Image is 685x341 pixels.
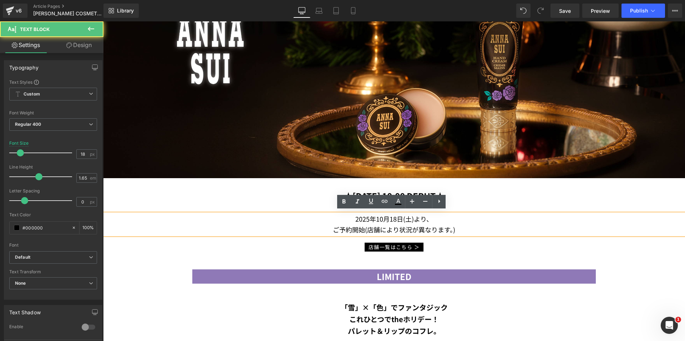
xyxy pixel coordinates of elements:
[262,221,320,230] a: 店舗一覧はこちら ＞
[559,7,571,15] span: Save
[582,4,619,18] a: Preview
[15,280,26,286] b: None
[9,324,75,331] div: Enable
[90,152,96,156] span: px
[3,4,27,18] a: v6
[293,4,310,18] a: Desktop
[15,254,30,260] i: Default
[516,4,531,18] button: Undo
[33,4,115,9] a: Article Pages
[265,222,316,230] span: 店舗一覧はこちら ＞
[9,61,39,71] div: Typography
[9,269,97,274] div: Text Transform
[661,317,678,334] iframe: Intercom live chat
[309,193,330,202] span: )より、
[9,165,97,170] div: Line Height
[9,79,97,85] div: Text Styles
[630,8,648,14] span: Publish
[24,91,40,97] b: Custom
[90,176,96,180] span: em
[310,4,328,18] a: Laptop
[668,4,682,18] button: More
[245,304,338,315] b: パレット＆リップのコフレ。
[241,168,341,181] b: ★[DATE] 10:00 DEBUT★
[345,4,362,18] a: Mobile
[22,224,68,232] input: Color
[9,305,41,315] div: Text Shadow
[328,4,345,18] a: Tablet
[90,200,96,204] span: px
[238,281,345,291] b: 「雪」×「色」でファンタジック
[274,249,308,261] b: LIMITED
[591,7,610,15] span: Preview
[621,4,665,18] button: Publish
[14,6,23,15] div: v6
[533,4,548,18] button: Redo
[117,7,134,14] span: Library
[80,222,97,234] div: %
[9,243,97,248] div: Font
[9,188,97,193] div: Letter Spacing
[53,37,105,53] a: Design
[103,4,139,18] a: New Library
[9,141,29,146] div: Font Size
[33,11,102,16] span: [PERSON_NAME] COSMETICS HOLIDAY COLLECTION
[675,317,681,322] span: 1
[9,110,97,115] div: Font Weight
[9,212,97,217] div: Text Color
[246,293,336,303] b: これひとつでtheホリデー！
[15,122,41,127] b: Regular 400
[20,26,50,32] span: Text Block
